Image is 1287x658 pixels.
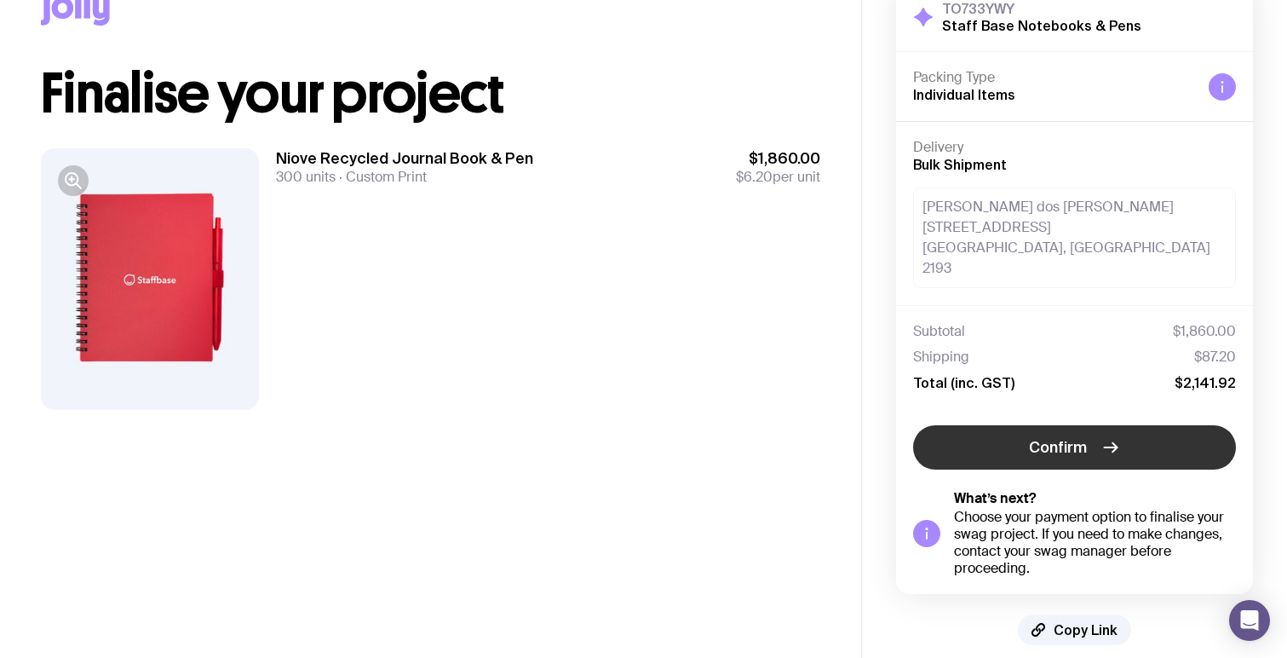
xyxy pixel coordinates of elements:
span: per unit [736,169,820,186]
h5: What’s next? [954,490,1236,507]
span: Bulk Shipment [913,157,1007,172]
div: Open Intercom Messenger [1229,600,1270,641]
div: Choose your payment option to finalise your swag project. If you need to make changes, contact yo... [954,509,1236,577]
button: Confirm [913,425,1236,470]
h2: Staff Base Notebooks & Pens [942,17,1141,34]
span: $1,860.00 [736,148,820,169]
button: Copy Link [1018,615,1131,645]
span: Individual Items [913,87,1015,102]
span: 300 units [276,168,336,186]
h1: Finalise your project [41,66,820,121]
span: Custom Print [336,168,427,186]
span: Confirm [1029,437,1087,458]
span: $2,141.92 [1175,374,1236,391]
span: $1,860.00 [1173,323,1236,340]
div: [PERSON_NAME] dos [PERSON_NAME] [STREET_ADDRESS] [GEOGRAPHIC_DATA], [GEOGRAPHIC_DATA] 2193 [913,188,1236,288]
span: $6.20 [736,168,773,186]
h4: Delivery [913,139,1236,156]
span: Shipping [913,349,969,366]
h3: Niove Recycled Journal Book & Pen [276,148,533,169]
span: Copy Link [1054,621,1118,638]
span: Subtotal [913,323,965,340]
span: Total (inc. GST) [913,374,1014,391]
h4: Packing Type [913,69,1195,86]
span: $87.20 [1194,349,1236,366]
